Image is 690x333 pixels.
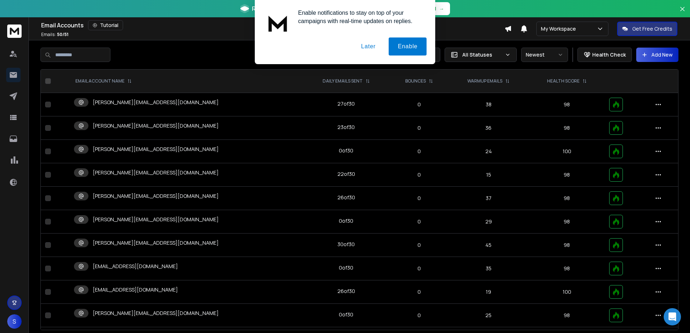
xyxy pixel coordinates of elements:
p: [PERSON_NAME][EMAIL_ADDRESS][DOMAIN_NAME] [93,169,219,176]
td: 45 [449,234,529,257]
p: 0 [394,195,444,202]
td: 98 [529,304,605,327]
p: 0 [394,148,444,155]
div: 27 of 30 [337,100,355,107]
p: HEALTH SCORE [547,78,580,84]
td: 100 [529,140,605,163]
p: BOUNCES [405,78,426,84]
button: S [7,314,22,329]
p: 0 [394,124,444,132]
td: 98 [529,93,605,116]
div: 0 of 30 [339,217,353,225]
div: Open Intercom Messenger [664,308,681,325]
p: [PERSON_NAME][EMAIL_ADDRESS][DOMAIN_NAME] [93,310,219,317]
td: 24 [449,140,529,163]
div: 0 of 30 [339,311,353,318]
div: 30 of 30 [337,241,355,248]
td: 98 [529,116,605,140]
td: 15 [449,163,529,187]
button: Later [352,37,384,55]
p: 0 [394,265,444,272]
td: 35 [449,257,529,280]
div: EMAIL ACCOUNT NAME [75,78,132,84]
div: 26 of 30 [337,288,355,295]
p: [PERSON_NAME][EMAIL_ADDRESS][DOMAIN_NAME] [93,216,219,223]
button: Enable [389,37,427,55]
div: 0 of 30 [339,264,353,271]
p: 0 [394,101,444,108]
p: [PERSON_NAME][EMAIL_ADDRESS][DOMAIN_NAME] [93,122,219,129]
p: [PERSON_NAME][EMAIL_ADDRESS][DOMAIN_NAME] [93,239,219,247]
p: [PERSON_NAME][EMAIL_ADDRESS][DOMAIN_NAME] [93,99,219,106]
td: 29 [449,210,529,234]
td: 98 [529,234,605,257]
p: 0 [394,288,444,296]
div: 22 of 30 [337,170,355,178]
p: 0 [394,171,444,178]
div: Enable notifications to stay on top of your campaigns with real-time updates on replies. [292,9,427,25]
td: 100 [529,280,605,304]
td: 98 [529,187,605,210]
p: 0 [394,312,444,319]
p: DAILY EMAILS SENT [323,78,363,84]
p: [PERSON_NAME][EMAIL_ADDRESS][DOMAIN_NAME] [93,192,219,200]
p: [EMAIL_ADDRESS][DOMAIN_NAME] [93,263,178,270]
p: [PERSON_NAME][EMAIL_ADDRESS][DOMAIN_NAME] [93,146,219,153]
td: 98 [529,163,605,187]
td: 36 [449,116,529,140]
td: 98 [529,257,605,280]
td: 37 [449,187,529,210]
td: 38 [449,93,529,116]
p: 0 [394,241,444,249]
div: 0 of 30 [339,147,353,154]
div: 23 of 30 [337,124,355,131]
p: 0 [394,218,444,225]
td: 19 [449,280,529,304]
td: 25 [449,304,529,327]
p: WARMUP EMAILS [467,78,502,84]
div: 26 of 30 [337,194,355,201]
td: 98 [529,210,605,234]
p: [EMAIL_ADDRESS][DOMAIN_NAME] [93,286,178,293]
img: notification icon [263,9,292,37]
